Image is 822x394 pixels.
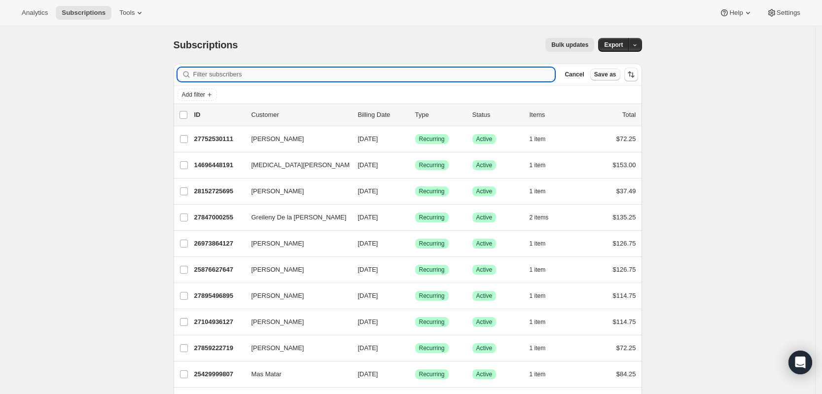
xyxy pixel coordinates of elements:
span: 1 item [530,344,546,352]
span: [PERSON_NAME] [251,291,304,301]
button: [PERSON_NAME] [246,340,344,356]
div: 26973864127[PERSON_NAME][DATE]SuccessRecurringSuccessActive1 item$126.75 [194,237,636,251]
button: 1 item [530,341,557,355]
span: $126.75 [613,240,636,247]
div: Open Intercom Messenger [788,351,812,374]
p: Status [472,110,522,120]
div: 27752530111[PERSON_NAME][DATE]SuccessRecurringSuccessActive1 item$72.25 [194,132,636,146]
button: [PERSON_NAME] [246,288,344,304]
button: 1 item [530,158,557,172]
button: Save as [590,69,620,80]
span: 1 item [530,370,546,378]
p: 26973864127 [194,239,244,249]
span: [PERSON_NAME] [251,186,304,196]
span: Recurring [419,318,445,326]
p: 14696448191 [194,160,244,170]
span: 1 item [530,292,546,300]
span: [DATE] [358,187,378,195]
span: [DATE] [358,344,378,352]
span: [DATE] [358,292,378,299]
button: [MEDICAL_DATA][PERSON_NAME] [246,157,344,173]
span: Mas Matar [251,369,282,379]
button: Sort the results [624,68,638,81]
button: Add filter [178,89,217,101]
span: Recurring [419,214,445,221]
p: 27859222719 [194,343,244,353]
span: Active [476,318,493,326]
span: Subscriptions [62,9,106,17]
span: 1 item [530,135,546,143]
span: [DATE] [358,135,378,143]
span: [DATE] [358,161,378,169]
button: [PERSON_NAME] [246,183,344,199]
span: $84.25 [616,370,636,378]
span: Active [476,370,493,378]
button: Greileny De la [PERSON_NAME] [246,210,344,225]
span: Analytics [22,9,48,17]
span: Recurring [419,187,445,195]
button: Tools [113,6,150,20]
p: Billing Date [358,110,407,120]
span: Recurring [419,240,445,248]
div: 25429999807Mas Matar[DATE]SuccessRecurringSuccessActive1 item$84.25 [194,367,636,381]
button: [PERSON_NAME] [246,236,344,251]
div: IDCustomerBilling DateTypeStatusItemsTotal [194,110,636,120]
div: 27847000255Greileny De la [PERSON_NAME][DATE]SuccessRecurringSuccessActive2 items$135.25 [194,211,636,224]
p: Total [622,110,636,120]
p: 28152725695 [194,186,244,196]
button: 1 item [530,184,557,198]
div: 25876627647[PERSON_NAME][DATE]SuccessRecurringSuccessActive1 item$126.75 [194,263,636,277]
span: Active [476,344,493,352]
span: $135.25 [613,214,636,221]
input: Filter subscribers [193,68,555,81]
span: Help [729,9,743,17]
div: Items [530,110,579,120]
span: $126.75 [613,266,636,273]
div: 14696448191[MEDICAL_DATA][PERSON_NAME][DATE]SuccessRecurringSuccessActive1 item$153.00 [194,158,636,172]
span: [PERSON_NAME] [251,317,304,327]
div: 28152725695[PERSON_NAME][DATE]SuccessRecurringSuccessActive1 item$37.49 [194,184,636,198]
span: Tools [119,9,135,17]
span: [DATE] [358,318,378,325]
button: [PERSON_NAME] [246,314,344,330]
button: Settings [761,6,806,20]
span: Recurring [419,344,445,352]
span: Add filter [182,91,205,99]
p: 27752530111 [194,134,244,144]
div: Type [415,110,465,120]
span: 1 item [530,266,546,274]
span: Active [476,266,493,274]
button: 1 item [530,289,557,303]
span: Save as [594,71,616,78]
span: [PERSON_NAME] [251,265,304,275]
div: 27895496895[PERSON_NAME][DATE]SuccessRecurringSuccessActive1 item$114.75 [194,289,636,303]
span: $153.00 [613,161,636,169]
span: Recurring [419,161,445,169]
span: Active [476,240,493,248]
button: 1 item [530,237,557,251]
span: Cancel [565,71,584,78]
p: ID [194,110,244,120]
p: 25876627647 [194,265,244,275]
span: $37.49 [616,187,636,195]
span: Recurring [419,292,445,300]
button: Bulk updates [545,38,594,52]
button: [PERSON_NAME] [246,131,344,147]
button: 2 items [530,211,560,224]
span: [PERSON_NAME] [251,239,304,249]
span: 1 item [530,187,546,195]
button: Help [714,6,758,20]
span: Active [476,161,493,169]
button: [PERSON_NAME] [246,262,344,278]
button: Subscriptions [56,6,111,20]
span: Bulk updates [551,41,588,49]
span: [MEDICAL_DATA][PERSON_NAME] [251,160,356,170]
p: 27847000255 [194,213,244,222]
span: [DATE] [358,240,378,247]
span: [PERSON_NAME] [251,343,304,353]
span: Export [604,41,623,49]
button: 1 item [530,132,557,146]
span: Active [476,214,493,221]
button: Mas Matar [246,366,344,382]
span: 1 item [530,161,546,169]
